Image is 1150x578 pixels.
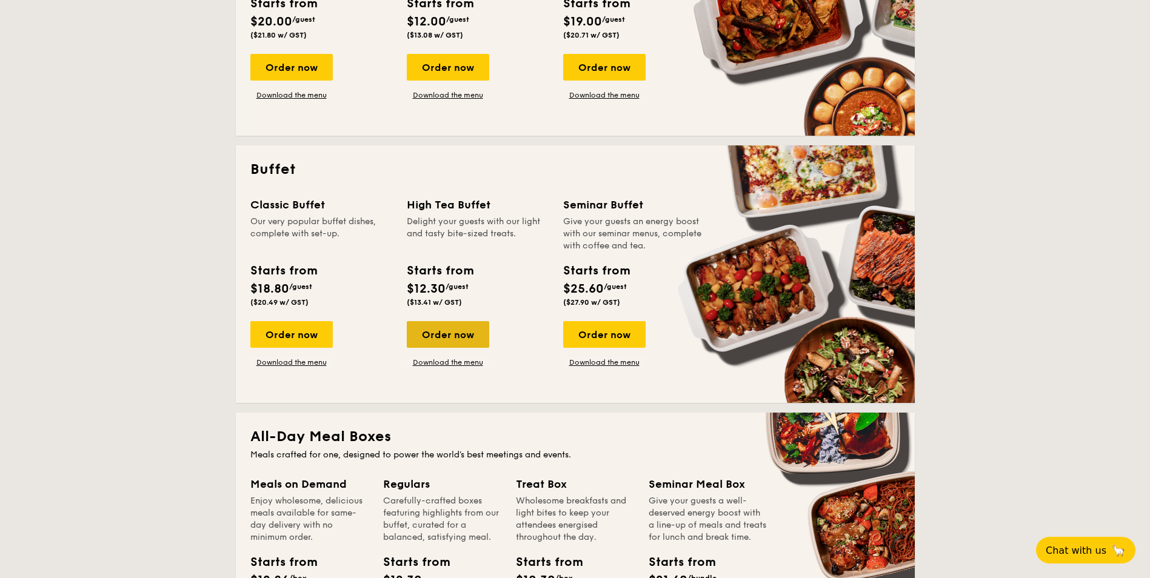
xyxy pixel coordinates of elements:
div: Starts from [563,262,629,280]
div: Seminar Meal Box [649,476,767,493]
span: /guest [289,282,312,291]
div: Give your guests a well-deserved energy boost with a line-up of meals and treats for lunch and br... [649,495,767,543]
div: Meals crafted for one, designed to power the world's best meetings and events. [250,449,900,461]
div: Starts from [383,553,438,571]
div: Starts from [516,553,570,571]
div: Starts from [250,262,316,280]
div: Order now [250,54,333,81]
div: Treat Box [516,476,634,493]
h2: All-Day Meal Boxes [250,427,900,447]
span: /guest [602,15,625,24]
span: /guest [446,15,469,24]
span: ($13.41 w/ GST) [407,298,462,307]
button: Chat with us🦙 [1036,537,1135,563]
div: Order now [563,54,646,81]
span: ($27.90 w/ GST) [563,298,620,307]
span: $12.30 [407,282,446,296]
span: $25.60 [563,282,604,296]
div: Wholesome breakfasts and light bites to keep your attendees energised throughout the day. [516,495,634,543]
div: Order now [407,321,489,348]
div: Starts from [407,262,473,280]
div: Classic Buffet [250,196,392,213]
span: $20.00 [250,15,292,29]
div: Seminar Buffet [563,196,705,213]
div: Regulars [383,476,501,493]
div: Give your guests an energy boost with our seminar menus, complete with coffee and tea. [563,216,705,252]
div: Delight your guests with our light and tasty bite-sized treats. [407,216,549,252]
div: Order now [563,321,646,348]
div: Meals on Demand [250,476,369,493]
span: ($13.08 w/ GST) [407,31,463,39]
div: Order now [250,321,333,348]
span: $19.00 [563,15,602,29]
span: Chat with us [1046,545,1106,556]
a: Download the menu [250,357,333,367]
a: Download the menu [250,90,333,100]
div: Starts from [649,553,703,571]
span: 🦙 [1111,543,1126,557]
span: ($20.71 w/ GST) [563,31,620,39]
div: Starts from [250,553,305,571]
div: Order now [407,54,489,81]
div: Carefully-crafted boxes featuring highlights from our buffet, curated for a balanced, satisfying ... [383,495,501,543]
div: High Tea Buffet [407,196,549,213]
a: Download the menu [563,357,646,367]
span: $12.00 [407,15,446,29]
span: /guest [604,282,627,291]
div: Enjoy wholesome, delicious meals available for same-day delivery with no minimum order. [250,495,369,543]
span: ($20.49 w/ GST) [250,298,309,307]
a: Download the menu [407,357,489,367]
div: Our very popular buffet dishes, complete with set-up. [250,216,392,252]
span: ($21.80 w/ GST) [250,31,307,39]
span: $18.80 [250,282,289,296]
span: /guest [292,15,315,24]
span: /guest [446,282,469,291]
h2: Buffet [250,160,900,179]
a: Download the menu [563,90,646,100]
a: Download the menu [407,90,489,100]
